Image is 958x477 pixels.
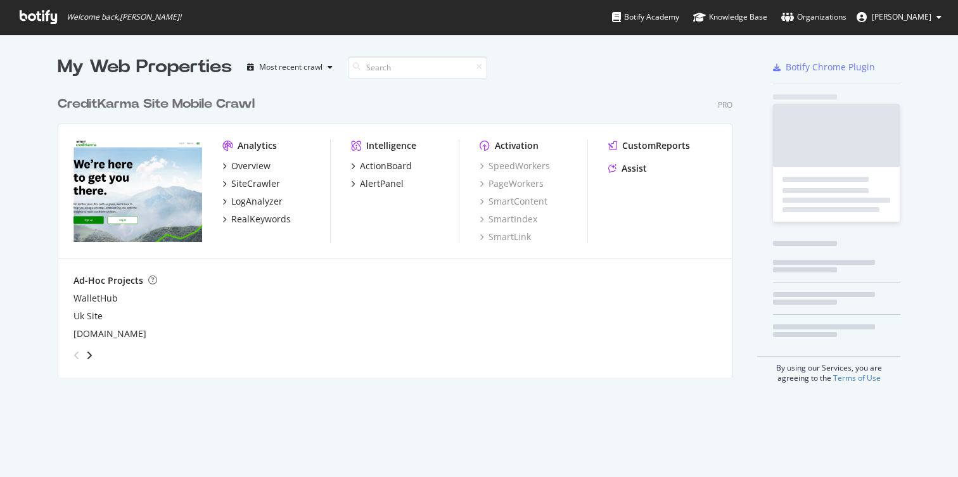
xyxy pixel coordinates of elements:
[58,95,260,113] a: CreditKarma Site Mobile Crawl
[757,356,900,383] div: By using our Services, you are agreeing to the
[73,274,143,287] div: Ad-Hoc Projects
[622,139,690,152] div: CustomReports
[608,139,690,152] a: CustomReports
[366,139,416,152] div: Intelligence
[231,177,280,190] div: SiteCrawler
[833,372,881,383] a: Terms of Use
[781,11,846,23] div: Organizations
[73,310,103,322] a: Uk Site
[238,139,277,152] div: Analytics
[351,177,404,190] a: AlertPanel
[222,177,280,190] a: SiteCrawler
[495,139,539,152] div: Activation
[608,162,647,175] a: Assist
[58,54,232,80] div: My Web Properties
[58,95,255,113] div: CreditKarma Site Mobile Crawl
[73,292,118,305] a: WalletHub
[242,57,338,77] button: Most recent crawl
[480,195,547,208] a: SmartContent
[351,160,412,172] a: ActionBoard
[480,160,550,172] a: SpeedWorkers
[222,195,283,208] a: LogAnalyzer
[693,11,767,23] div: Knowledge Base
[67,12,181,22] span: Welcome back, [PERSON_NAME] !
[480,177,544,190] a: PageWorkers
[872,11,931,22] span: Haley Hammock
[68,345,85,366] div: angle-left
[231,195,283,208] div: LogAnalyzer
[786,61,875,73] div: Botify Chrome Plugin
[231,213,291,226] div: RealKeywords
[348,56,487,79] input: Search
[360,160,412,172] div: ActionBoard
[846,7,952,27] button: [PERSON_NAME]
[480,213,537,226] a: SmartIndex
[73,139,202,242] img: creditkarma.com
[773,61,875,73] a: Botify Chrome Plugin
[73,328,146,340] a: [DOMAIN_NAME]
[222,160,271,172] a: Overview
[58,80,743,378] div: grid
[85,349,94,362] div: angle-right
[231,160,271,172] div: Overview
[718,99,732,110] div: Pro
[622,162,647,175] div: Assist
[612,11,679,23] div: Botify Academy
[259,63,323,71] div: Most recent crawl
[360,177,404,190] div: AlertPanel
[222,213,291,226] a: RealKeywords
[480,231,531,243] a: SmartLink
